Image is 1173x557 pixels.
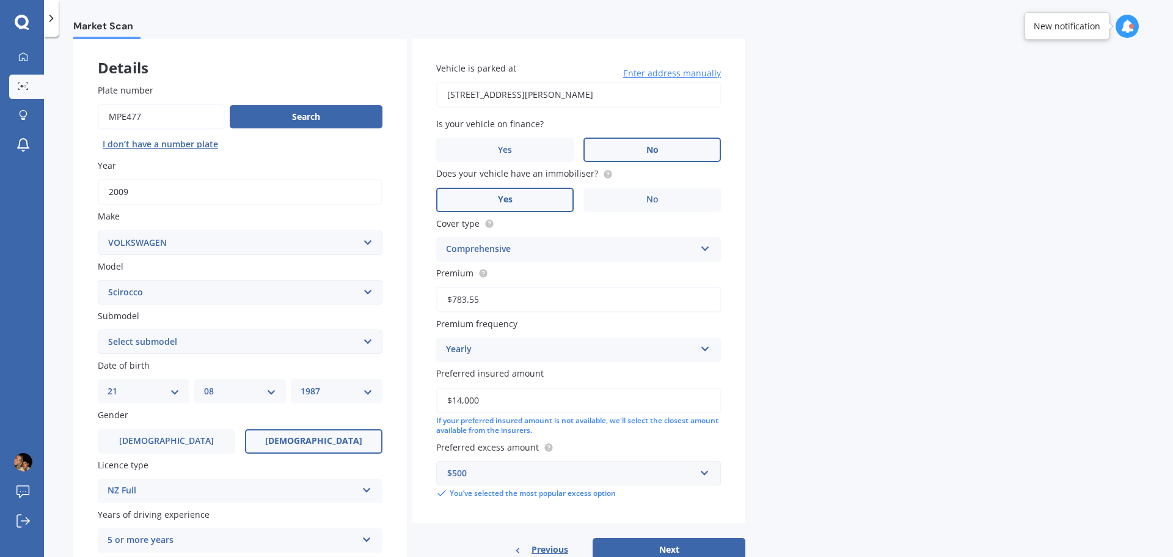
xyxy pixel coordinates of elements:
[98,360,150,371] span: Date of birth
[498,194,513,205] span: Yes
[623,67,721,79] span: Enter address manually
[119,436,214,446] span: [DEMOGRAPHIC_DATA]
[98,509,210,520] span: Years of driving experience
[98,160,116,171] span: Year
[98,211,120,223] span: Make
[108,484,357,498] div: NZ Full
[436,218,480,229] span: Cover type
[230,105,382,128] button: Search
[436,441,539,453] span: Preferred excess amount
[436,82,721,108] input: Enter address
[446,342,695,357] div: Yearly
[98,135,223,154] button: I don’t have a number plate
[98,179,382,205] input: YYYY
[98,104,225,130] input: Enter plate number
[436,368,544,380] span: Preferred insured amount
[436,488,721,499] div: You’ve selected the most popular excess option
[436,416,721,437] div: If your preferred insured amount is not available, we'll select the closest amount available from...
[108,533,357,548] div: 5 or more years
[98,260,123,272] span: Model
[14,453,32,471] img: c7649932401d7afec2a6765d9fc79f45
[98,410,128,421] span: Gender
[446,242,695,257] div: Comprehensive
[646,194,659,205] span: No
[436,388,721,413] input: Enter amount
[98,310,139,322] span: Submodel
[98,84,153,96] span: Plate number
[73,20,141,37] span: Market Scan
[436,267,473,279] span: Premium
[73,37,407,74] div: Details
[436,318,517,330] span: Premium frequency
[265,436,362,446] span: [DEMOGRAPHIC_DATA]
[1034,20,1100,32] div: New notification
[498,145,512,155] span: Yes
[436,62,516,74] span: Vehicle is parked at
[436,118,544,130] span: Is your vehicle on finance?
[646,145,659,155] span: No
[436,168,598,180] span: Does your vehicle have an immobiliser?
[447,467,695,480] div: $500
[98,459,148,471] span: Licence type
[436,287,721,312] input: Enter premium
